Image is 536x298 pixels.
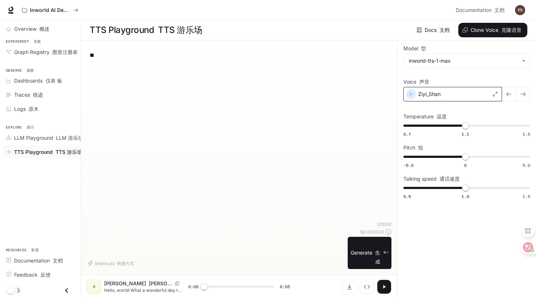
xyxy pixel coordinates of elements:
span: 1.5 [523,131,530,137]
span: Logs [14,105,39,113]
font: 文档 [53,257,63,264]
span: 0.5 [403,193,411,200]
span: TTS Playground [14,148,82,156]
button: Inspect [360,280,374,294]
p: Talking speed [403,176,460,181]
span: 0.7 [403,131,411,137]
p: Voice [403,79,429,84]
font: 型 [421,45,426,51]
span: LLM Playground [14,134,83,142]
p: Inworld AI Demos [30,7,70,13]
p: ⌘⏎ [383,251,389,255]
font: [PERSON_NAME] [149,280,191,286]
button: Generate 生成⌘⏎ [348,237,391,269]
button: All workspaces [19,3,82,17]
p: 2 / 1000 [377,221,391,227]
span: -5.0 [403,162,413,168]
font: 探讨 [27,125,34,130]
span: 1.1 [462,131,469,137]
p: Hello, world! What a wonderful day to be a text-to-speech model! [104,287,184,293]
a: Feedback [3,268,78,281]
span: 0:00 [188,283,198,290]
a: Overview [3,22,78,35]
font: TTS 游乐场 [158,25,202,35]
span: 5.0 [523,162,530,168]
font: 文档 [494,7,505,13]
font: 通话速度 [439,176,460,182]
font: 仪表 板 [46,77,62,84]
a: Traces [3,88,78,101]
font: 观察 [27,68,34,73]
span: Traces [14,91,43,98]
p: Temperature [403,114,447,119]
p: Ziyi_Shan [418,91,441,98]
span: Overview [14,25,50,33]
a: Documentation [3,254,78,267]
button: Close drawer [59,283,75,298]
font: LLM 游乐场 [56,135,83,141]
p: Pitch [403,145,423,150]
font: TTS 游乐场 [56,149,82,155]
div: inworld-tts-1-max [404,54,530,68]
span: 1.0 [462,193,469,200]
span: Graph Registry [14,48,78,56]
font: 声音 [419,79,429,85]
h1: TTS Playground [90,23,202,37]
span: Documentation [14,257,63,264]
a: LLM Playground [3,131,86,144]
span: Dark mode toggle [7,286,14,294]
font: 图形注册表 [52,49,78,55]
a: Dashboards [3,74,78,87]
font: 资源 [31,248,39,252]
span: 0 [464,162,467,168]
button: Download audio [342,280,357,294]
font: 实验 [34,39,41,44]
div: A [88,281,100,293]
font: 温度 [437,113,447,119]
button: Shortcuts 快捷方式 [87,257,137,269]
span: Feedback [14,271,51,278]
div: inworld-tts-1-max [409,57,518,64]
font: 克隆语音 [501,27,522,33]
p: [PERSON_NAME] [104,280,172,287]
a: TTS Playground [3,146,85,158]
button: User avatar [513,3,527,17]
font: 概述 [39,26,50,32]
span: 1.5 [523,193,530,200]
font: 反馈 [40,272,51,278]
font: 原木 [29,106,39,112]
span: 0:03 [280,283,290,290]
p: Model [403,46,426,51]
a: Logs [3,102,78,115]
font: 文档 [439,27,450,33]
a: Documentation 文档 [453,3,510,17]
font: 痕迹 [33,92,43,98]
button: Clone Voice 克隆语音 [458,23,527,37]
p: $ 0.000020 [360,229,384,235]
span: Dashboards [14,77,62,84]
a: Graph Registry [3,46,81,58]
font: 快捷方式 [117,261,134,266]
img: User avatar [515,5,525,15]
font: 生成 [375,249,380,265]
a: Docs 文档 [415,23,453,37]
font: 投 [418,144,423,151]
span: Documentation [456,6,505,15]
button: Copy Voice ID [172,281,182,286]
